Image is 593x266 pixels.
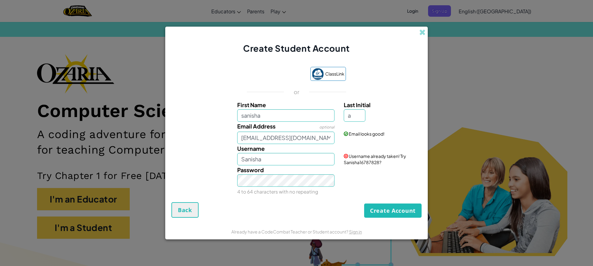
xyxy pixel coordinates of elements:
[237,189,318,194] small: 4 to 64 characters with no repeating
[237,123,275,130] span: Email Address
[312,68,324,80] img: classlink-logo-small.png
[178,206,192,214] span: Back
[349,229,362,234] a: Sign in
[325,69,344,78] span: ClassLink
[171,202,199,218] button: Back
[294,88,300,96] p: or
[231,229,349,234] span: Already have a CodeCombat Teacher or Student account?
[237,101,266,108] span: First Name
[243,43,350,54] span: Create Student Account
[237,145,265,152] span: Username
[364,203,422,218] button: Create Account
[237,166,264,173] span: Password
[244,68,307,81] iframe: Sign in with Google Button
[344,101,371,108] span: Last Initial
[344,153,406,165] span: Username already taken! Try Sanisha16787828?
[319,125,334,129] span: optional
[349,131,385,137] span: Email looks good!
